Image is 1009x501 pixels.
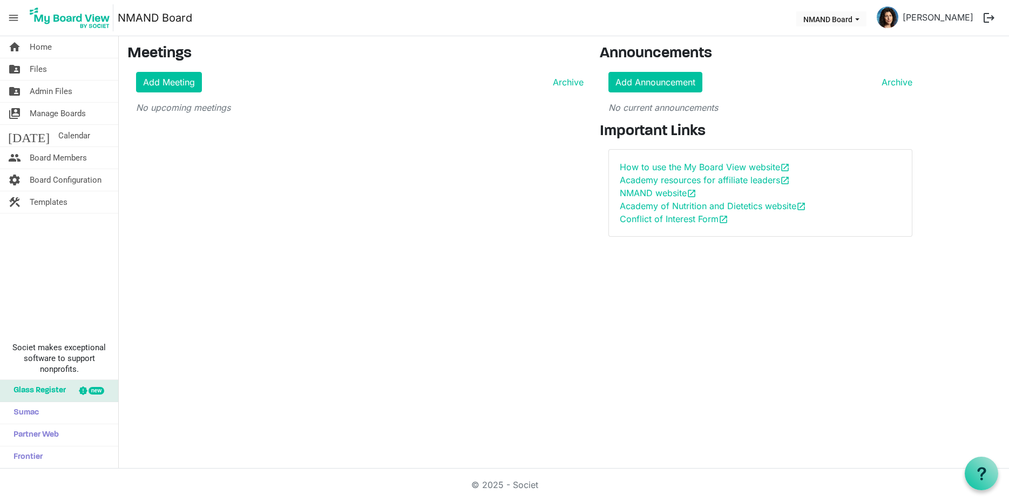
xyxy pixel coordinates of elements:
[30,147,87,169] span: Board Members
[30,191,67,213] span: Templates
[5,342,113,375] span: Societ makes exceptional software to support nonprofits.
[127,45,584,63] h3: Meetings
[898,6,978,28] a: [PERSON_NAME]
[58,125,90,146] span: Calendar
[8,191,21,213] span: construction
[719,215,728,224] span: open_in_new
[8,58,21,80] span: folder_shared
[30,36,52,58] span: Home
[8,147,21,169] span: people
[620,162,790,172] a: How to use the My Board View websiteopen_in_new
[8,424,59,446] span: Partner Web
[548,76,584,89] a: Archive
[608,72,702,92] a: Add Announcement
[30,81,72,102] span: Admin Files
[796,11,866,26] button: NMAND Board dropdownbutton
[30,169,101,191] span: Board Configuration
[26,4,118,31] a: My Board View Logo
[30,58,47,80] span: Files
[8,125,50,146] span: [DATE]
[620,188,696,198] a: NMAND websiteopen_in_new
[796,202,806,211] span: open_in_new
[8,402,39,424] span: Sumac
[877,6,898,28] img: QZuDyFFEBvj2pmwEDN_yHRu0Bd01exR8a5we_cTXvNrppK4ea9cMjbX5QfC1t0NPKrn37bRtH4sXL7-us1AG0g_thumb.png
[877,76,912,89] a: Archive
[26,4,113,31] img: My Board View Logo
[8,36,21,58] span: home
[620,175,790,185] a: Academy resources for affiliate leadersopen_in_new
[780,163,790,172] span: open_in_new
[600,123,921,141] h3: Important Links
[780,176,790,185] span: open_in_new
[8,380,66,402] span: Glass Register
[978,6,1000,29] button: logout
[471,479,538,490] a: © 2025 - Societ
[687,189,696,198] span: open_in_new
[608,101,912,114] p: No current announcements
[89,387,104,395] div: new
[620,201,806,211] a: Academy of Nutrition and Dietetics websiteopen_in_new
[118,7,192,29] a: NMAND Board
[136,101,584,114] p: No upcoming meetings
[620,213,728,224] a: Conflict of Interest Formopen_in_new
[8,81,21,102] span: folder_shared
[30,103,86,124] span: Manage Boards
[600,45,921,63] h3: Announcements
[8,103,21,124] span: switch_account
[136,72,202,92] a: Add Meeting
[3,8,24,28] span: menu
[8,446,43,468] span: Frontier
[8,169,21,191] span: settings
